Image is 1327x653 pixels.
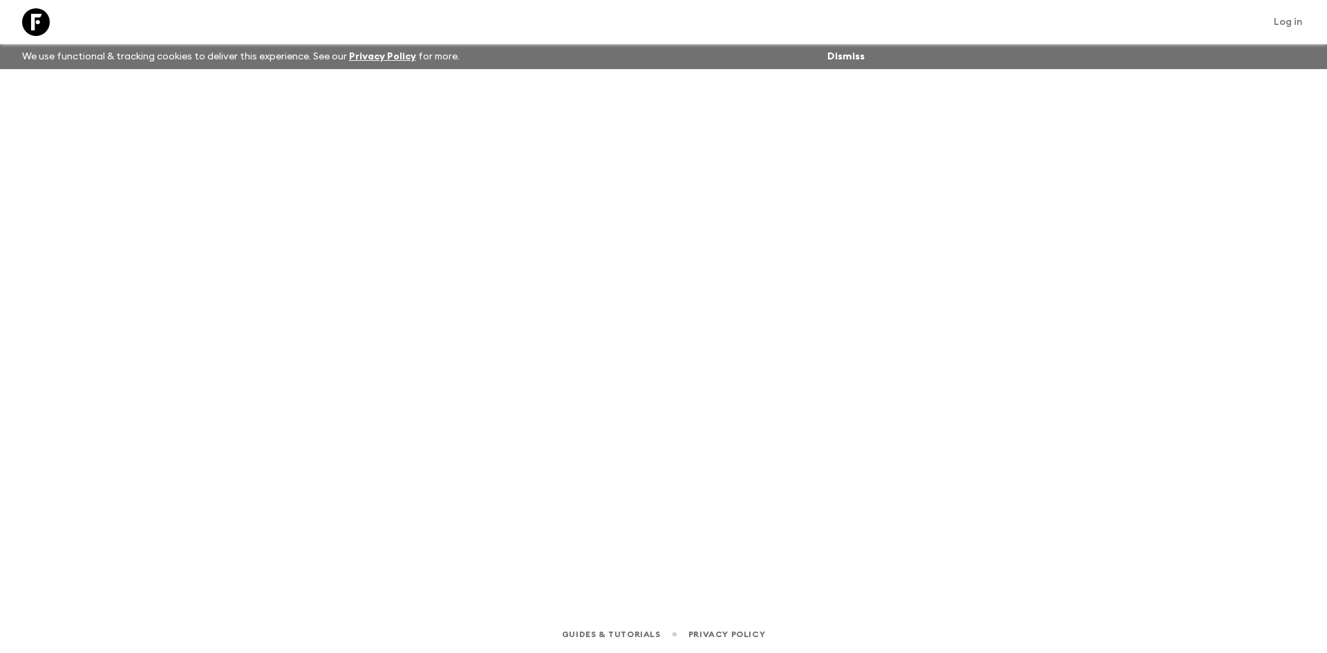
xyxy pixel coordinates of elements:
a: Privacy Policy [688,627,765,642]
button: Dismiss [824,47,868,66]
a: Log in [1266,12,1310,32]
a: Guides & Tutorials [562,627,661,642]
a: Privacy Policy [349,52,416,61]
p: We use functional & tracking cookies to deliver this experience. See our for more. [17,44,465,69]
